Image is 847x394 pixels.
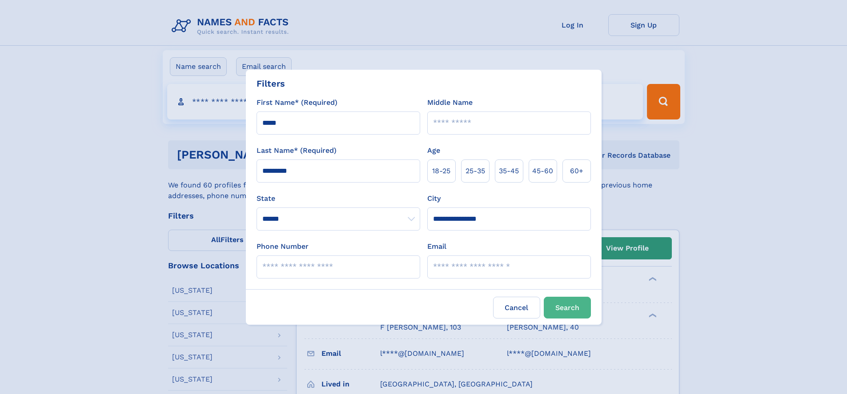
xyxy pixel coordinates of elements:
[427,97,473,108] label: Middle Name
[427,145,440,156] label: Age
[257,145,337,156] label: Last Name* (Required)
[257,241,309,252] label: Phone Number
[532,166,553,176] span: 45‑60
[493,297,540,318] label: Cancel
[257,193,420,204] label: State
[427,241,446,252] label: Email
[499,166,519,176] span: 35‑45
[544,297,591,318] button: Search
[432,166,450,176] span: 18‑25
[257,97,337,108] label: First Name* (Required)
[427,193,441,204] label: City
[466,166,485,176] span: 25‑35
[570,166,583,176] span: 60+
[257,77,285,90] div: Filters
